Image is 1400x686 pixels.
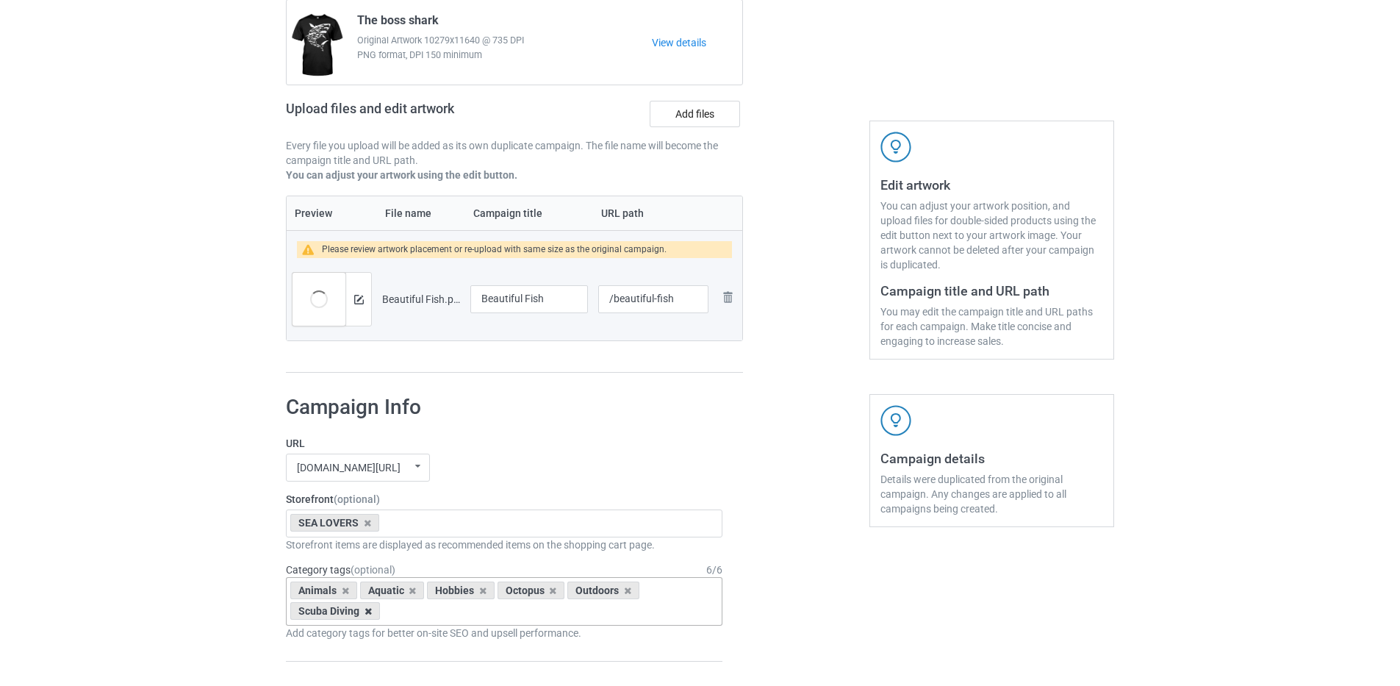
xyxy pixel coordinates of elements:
label: Add files [650,101,740,127]
img: svg+xml;base64,PD94bWwgdmVyc2lvbj0iMS4wIiBlbmNvZGluZz0iVVRGLTgiPz4KPHN2ZyB3aWR0aD0iNDJweCIgaGVpZ2... [880,132,911,162]
h3: Edit artwork [880,176,1103,193]
img: svg+xml;base64,PD94bWwgdmVyc2lvbj0iMS4wIiBlbmNvZGluZz0iVVRGLTgiPz4KPHN2ZyB3aWR0aD0iMjhweCIgaGVpZ2... [719,288,736,306]
span: Original Artwork 10279x11640 @ 735 DPI [357,33,652,48]
div: Details were duplicated from the original campaign. Any changes are applied to all campaigns bein... [880,472,1103,516]
div: Aquatic [360,582,425,599]
b: You can adjust your artwork using the edit button. [286,169,517,181]
img: warning [302,244,322,255]
th: Preview [287,196,377,230]
th: File name [377,196,465,230]
div: Add category tags for better on-site SEO and upsell performance. [286,626,722,640]
div: Animals [290,582,357,599]
h1: Campaign Info [286,394,722,421]
img: svg+xml;base64,PD94bWwgdmVyc2lvbj0iMS4wIiBlbmNvZGluZz0iVVRGLTgiPz4KPHN2ZyB3aWR0aD0iMTRweCIgaGVpZ2... [354,295,364,304]
label: URL [286,436,722,451]
div: Outdoors [567,582,639,599]
span: (optional) [334,493,380,505]
img: svg+xml;base64,PD94bWwgdmVyc2lvbj0iMS4wIiBlbmNvZGluZz0iVVRGLTgiPz4KPHN2ZyB3aWR0aD0iNDJweCIgaGVpZ2... [880,405,911,436]
div: SEA LOVERS [290,514,379,532]
th: URL path [593,196,714,230]
div: [DOMAIN_NAME][URL] [297,462,401,473]
span: PNG format, DPI 150 minimum [357,48,652,62]
div: 6 / 6 [706,562,722,577]
h3: Campaign title and URL path [880,282,1103,299]
div: You may edit the campaign title and URL paths for each campaign. Make title concise and engaging ... [880,304,1103,349]
div: Hobbies [427,582,495,599]
span: The boss shark [357,13,439,33]
div: Please review artwork placement or re-upload with same size as the original campaign. [322,241,667,258]
label: Storefront [286,492,722,507]
a: View details [652,35,742,50]
h2: Upload files and edit artwork [286,101,560,128]
h3: Campaign details [880,450,1103,467]
div: You can adjust your artwork position, and upload files for double-sided products using the edit b... [880,199,1103,272]
div: Storefront items are displayed as recommended items on the shopping cart page. [286,537,722,552]
th: Campaign title [465,196,593,230]
div: Scuba Diving [290,602,380,620]
span: (optional) [351,564,395,576]
div: Beautiful Fish.png [382,292,460,307]
div: Octopus [498,582,565,599]
p: Every file you upload will be added as its own duplicate campaign. The file name will become the ... [286,138,743,168]
label: Category tags [286,562,395,577]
